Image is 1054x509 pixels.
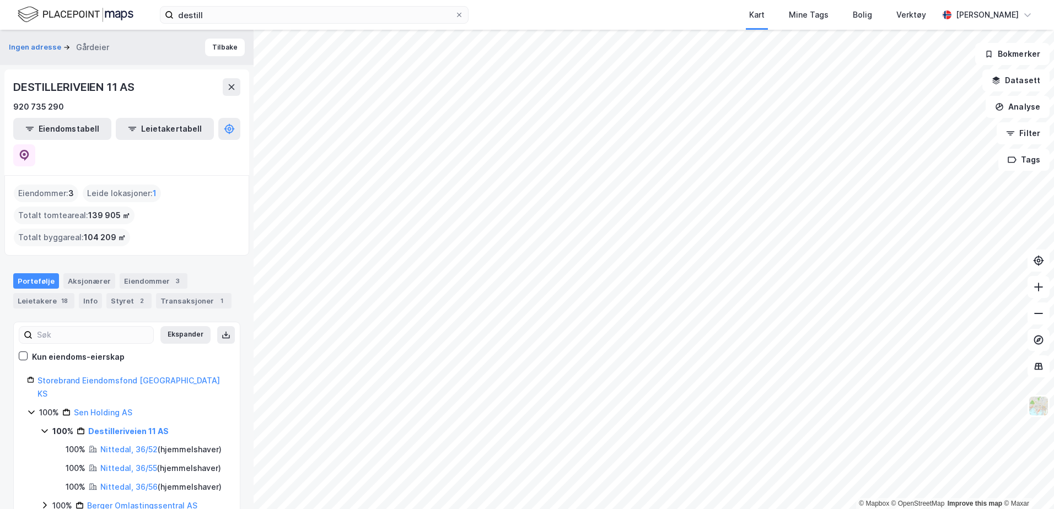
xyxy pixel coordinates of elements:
div: Verktøy [896,8,926,21]
span: 104 209 ㎡ [84,231,126,244]
a: Sen Holding AS [74,408,132,417]
div: 920 735 290 [13,100,64,113]
a: Destilleriveien 11 AS [88,426,169,436]
a: OpenStreetMap [891,500,945,507]
div: Gårdeier [76,41,109,54]
iframe: Chat Widget [999,456,1054,509]
div: Styret [106,293,152,308]
div: 3 [172,275,183,286]
div: Info [79,293,102,308]
div: 1 [216,295,227,306]
div: ( hjemmelshaver ) [100,480,222,494]
a: Storebrand Eiendomsfond [GEOGRAPHIC_DATA] KS [37,376,220,398]
button: Tilbake [205,39,245,56]
div: Mine Tags [789,8,829,21]
div: Eiendommer : [14,185,78,202]
button: Eiendomstabell [13,118,111,140]
div: Totalt tomteareal : [14,207,135,224]
div: 100% [66,480,85,494]
button: Filter [997,122,1050,144]
div: 18 [59,295,70,306]
a: Mapbox [859,500,889,507]
button: Datasett [982,69,1050,91]
div: Leide lokasjoner : [83,185,161,202]
div: Eiendommer [120,273,187,289]
a: Nittedal, 36/55 [100,463,157,473]
span: 139 905 ㎡ [88,209,130,222]
div: Kart [749,8,765,21]
div: 100% [66,443,85,456]
div: DESTILLERIVEIEN 11 AS [13,78,137,96]
input: Søk på adresse, matrikkel, gårdeiere, leietakere eller personer [174,7,455,23]
a: Nittedal, 36/52 [100,445,158,454]
div: Portefølje [13,273,59,289]
button: Leietakertabell [116,118,214,140]
a: Nittedal, 36/56 [100,482,158,491]
button: Ingen adresse [9,42,63,53]
div: ( hjemmelshaver ) [100,443,222,456]
div: ( hjemmelshaver ) [100,462,221,475]
button: Tags [998,149,1050,171]
div: 100% [52,425,73,438]
img: Z [1028,396,1049,416]
div: 2 [136,295,147,306]
div: [PERSON_NAME] [956,8,1019,21]
div: Leietakere [13,293,74,308]
div: 100% [39,406,59,419]
div: Aksjonærer [63,273,115,289]
a: Improve this map [948,500,1002,507]
div: Totalt byggareal : [14,229,130,246]
div: 100% [66,462,85,475]
div: Bolig [853,8,872,21]
button: Ekspander [160,326,211,344]
button: Analyse [986,96,1050,118]
img: logo.f888ab2527a4732fd821a326f86c7f29.svg [18,5,133,24]
span: 3 [68,187,74,200]
div: Transaksjoner [156,293,232,308]
div: Kun eiendoms-eierskap [32,350,125,364]
button: Bokmerker [975,43,1050,65]
span: 1 [153,187,157,200]
input: Søk [33,327,153,343]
